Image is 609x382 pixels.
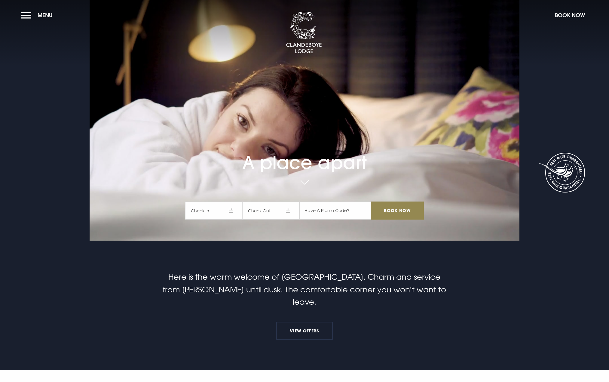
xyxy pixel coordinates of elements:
button: Menu [21,9,56,22]
p: Here is the warm welcome of [GEOGRAPHIC_DATA]. Charm and service from [PERSON_NAME] until dusk. T... [161,271,448,308]
img: Clandeboye Lodge [286,12,322,54]
button: Book Now [552,9,588,22]
span: Menu [38,12,53,19]
a: View Offers [276,322,333,340]
input: Have A Promo Code? [299,202,371,220]
h1: A place apart [185,129,424,173]
span: Check In [185,202,242,220]
input: Book Now [371,202,424,220]
span: Check Out [242,202,299,220]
